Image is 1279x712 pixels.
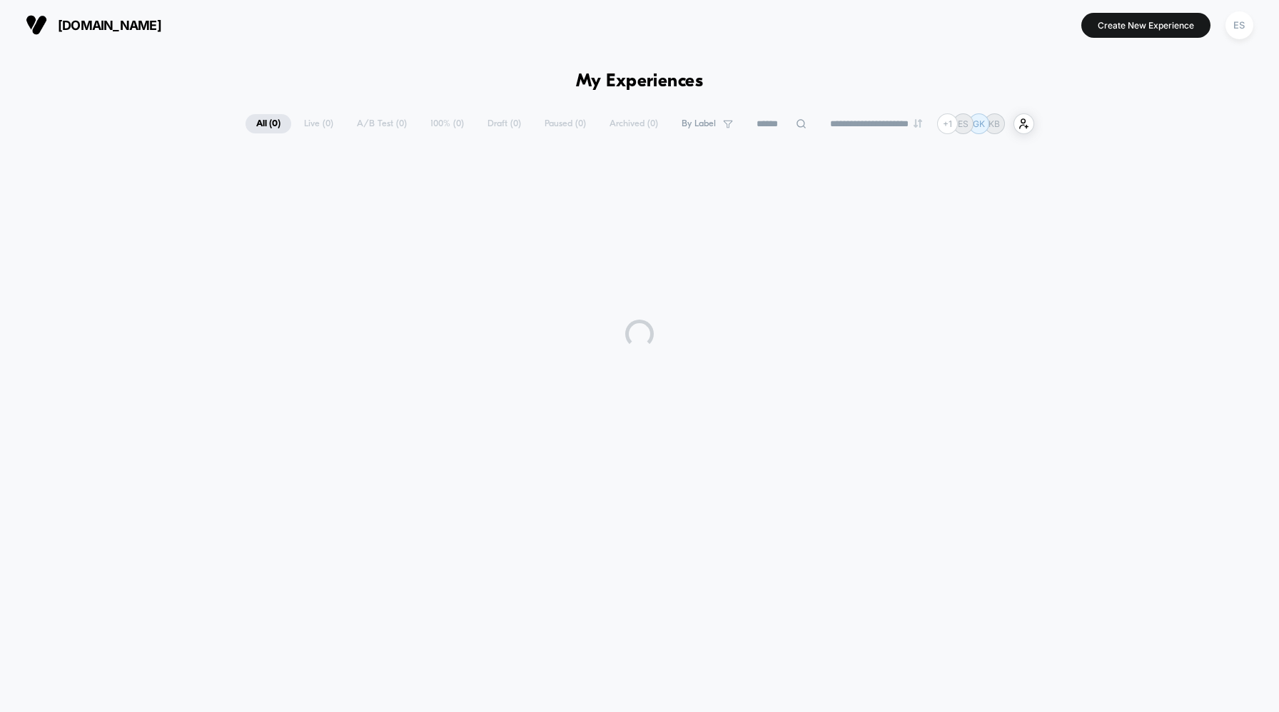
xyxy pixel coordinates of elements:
p: ES [958,118,969,129]
p: KB [989,118,1000,129]
button: ES [1221,11,1258,40]
p: GK [973,118,985,129]
span: All ( 0 ) [246,114,291,133]
img: Visually logo [26,14,47,36]
button: [DOMAIN_NAME] [21,14,166,36]
img: end [914,119,922,128]
button: Create New Experience [1081,13,1210,38]
div: ES [1225,11,1253,39]
div: + 1 [937,113,958,134]
span: [DOMAIN_NAME] [58,18,161,33]
span: By Label [682,118,716,129]
h1: My Experiences [576,71,704,92]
